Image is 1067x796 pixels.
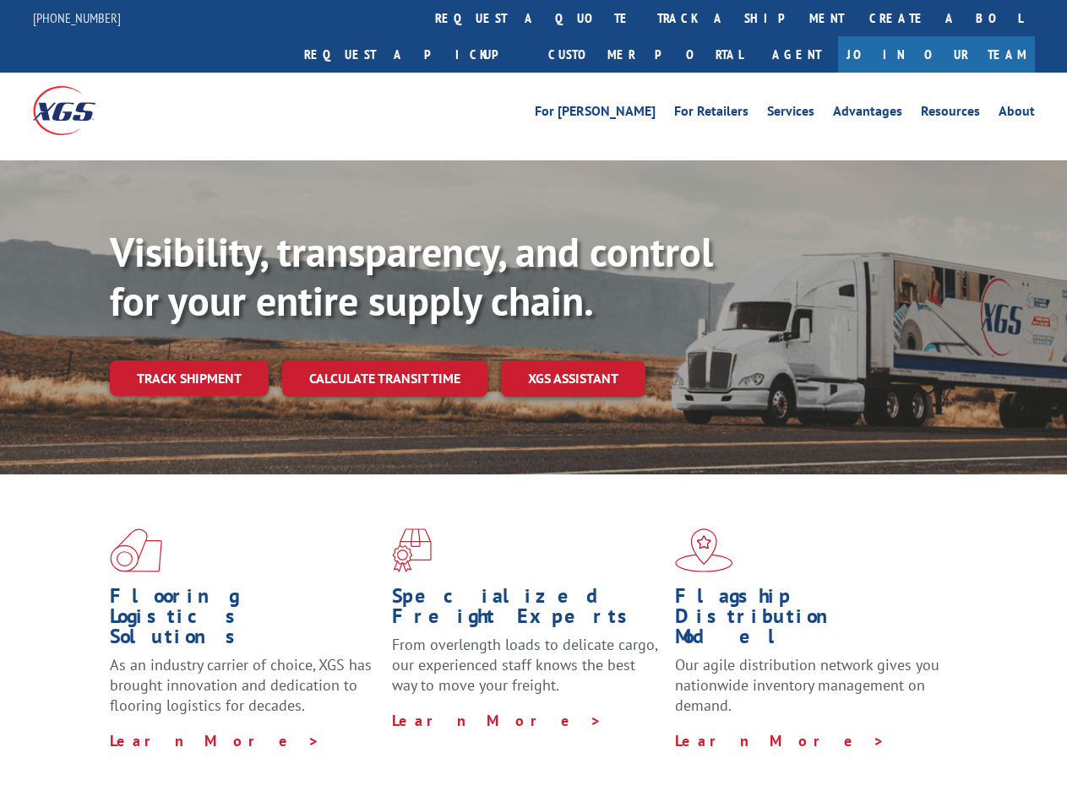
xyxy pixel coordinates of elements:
[675,586,945,655] h1: Flagship Distribution Model
[110,360,269,396] a: Track shipment
[33,9,121,26] a: [PHONE_NUMBER]
[110,731,320,750] a: Learn More >
[767,105,814,123] a: Services
[675,655,939,715] span: Our agile distribution network gives you nationwide inventory management on demand.
[110,586,379,655] h1: Flooring Logistics Solutions
[674,105,749,123] a: For Retailers
[282,360,487,397] a: Calculate transit time
[392,586,661,635] h1: Specialized Freight Experts
[536,36,755,73] a: Customer Portal
[833,105,902,123] a: Advantages
[392,528,432,572] img: xgs-icon-focused-on-flooring-red
[755,36,838,73] a: Agent
[110,528,162,572] img: xgs-icon-total-supply-chain-intelligence-red
[675,528,733,572] img: xgs-icon-flagship-distribution-model-red
[110,655,372,715] span: As an industry carrier of choice, XGS has brought innovation and dedication to flooring logistics...
[291,36,536,73] a: Request a pickup
[675,731,885,750] a: Learn More >
[999,105,1035,123] a: About
[921,105,980,123] a: Resources
[838,36,1035,73] a: Join Our Team
[392,635,661,710] p: From overlength loads to delicate cargo, our experienced staff knows the best way to move your fr...
[535,105,656,123] a: For [PERSON_NAME]
[501,360,645,397] a: XGS ASSISTANT
[392,711,602,730] a: Learn More >
[110,225,713,327] b: Visibility, transparency, and control for your entire supply chain.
